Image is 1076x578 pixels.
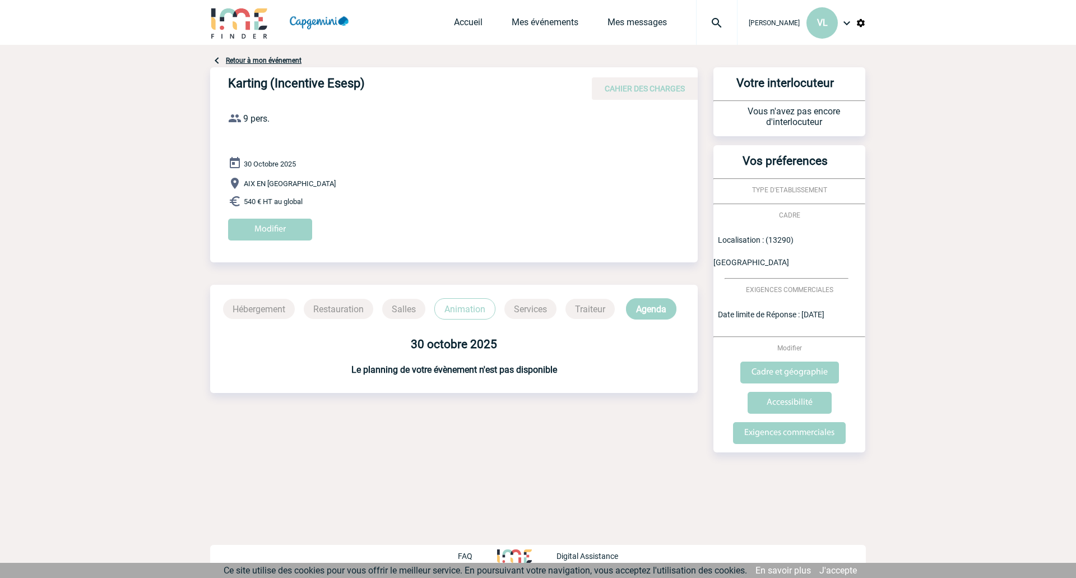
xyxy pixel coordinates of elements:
a: Retour à mon événement [226,57,302,64]
h4: Karting (Incentive Esesp) [228,76,564,95]
h3: Le planning de votre évènement n'est pas disponible [210,364,698,375]
input: Exigences commerciales [733,422,846,444]
span: 9 pers. [243,113,270,124]
p: Digital Assistance [556,552,618,561]
input: Accessibilité [748,392,832,414]
span: Date limite de Réponse : [DATE] [718,310,824,319]
a: Mes événements [512,17,578,33]
img: http://www.idealmeetingsevents.fr/ [497,549,532,563]
a: Mes messages [607,17,667,33]
p: Agenda [626,298,676,320]
p: Hébergement [223,299,295,319]
p: Traiteur [565,299,615,319]
p: FAQ [458,552,472,561]
span: 30 Octobre 2025 [244,160,296,168]
span: [PERSON_NAME] [749,19,800,27]
span: Ce site utilise des cookies pour vous offrir le meilleur service. En poursuivant votre navigation... [224,565,747,576]
span: EXIGENCES COMMERCIALES [746,286,833,294]
a: FAQ [458,550,497,561]
span: AIX EN [GEOGRAPHIC_DATA] [244,179,336,188]
input: Modifier [228,219,312,241]
span: VL [817,17,828,28]
h3: Votre interlocuteur [718,76,852,100]
p: Services [504,299,556,319]
span: CAHIER DES CHARGES [605,84,685,93]
p: Restauration [304,299,373,319]
span: TYPE D'ETABLISSEMENT [752,186,827,194]
h3: Vos préferences [718,154,852,178]
a: Accueil [454,17,483,33]
span: Localisation : (13290) [GEOGRAPHIC_DATA] [713,235,794,267]
span: 540 € HT au global [244,197,303,206]
span: Vous n'avez pas encore d'interlocuteur [748,106,840,127]
img: IME-Finder [210,7,268,39]
input: Cadre et géographie [740,362,839,383]
a: En savoir plus [755,565,811,576]
a: J'accepte [819,565,857,576]
span: CADRE [779,211,800,219]
p: Salles [382,299,425,319]
span: Modifier [777,344,802,352]
b: 30 octobre 2025 [411,337,497,351]
p: Animation [434,298,495,320]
